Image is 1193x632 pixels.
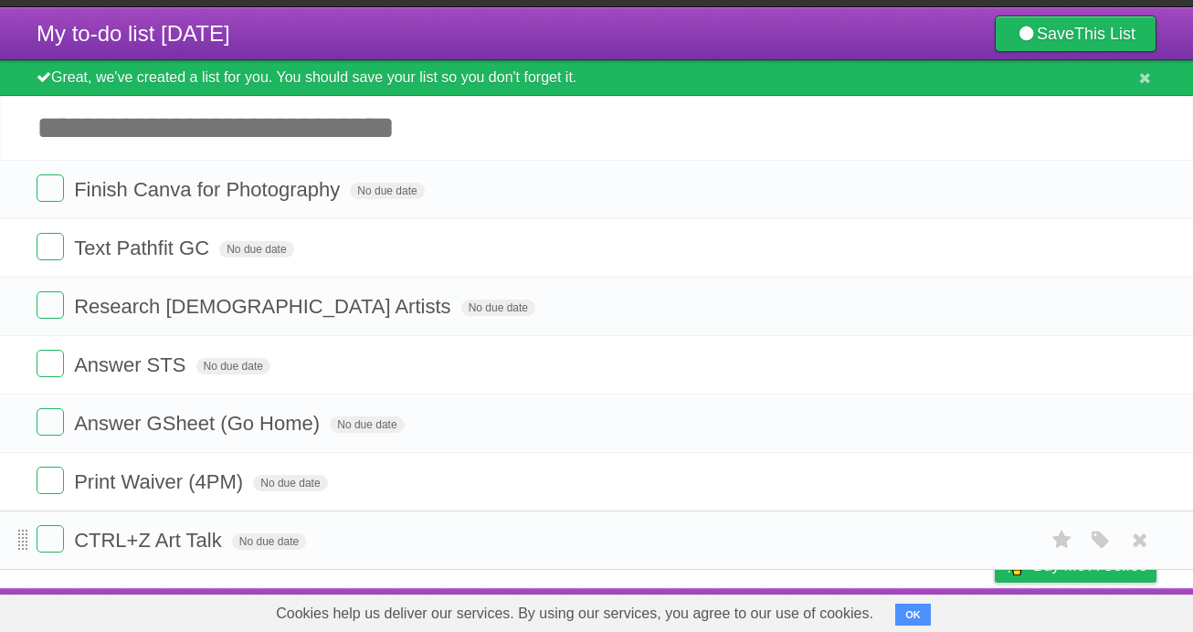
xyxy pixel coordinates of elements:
span: Print Waiver (4PM) [74,470,248,493]
span: Text Pathfit GC [74,237,214,259]
span: No due date [461,300,535,316]
a: Privacy [971,593,1019,627]
label: Done [37,467,64,494]
span: Answer GSheet (Go Home) [74,412,324,435]
span: CTRL+Z Art Talk [74,529,227,552]
b: This List [1074,25,1135,43]
span: My to-do list [DATE] [37,21,230,46]
span: No due date [219,241,293,258]
span: Research [DEMOGRAPHIC_DATA] Artists [74,295,455,318]
button: OK [895,604,931,626]
span: No due date [330,416,404,433]
label: Done [37,408,64,436]
span: Answer STS [74,353,190,376]
a: Suggest a feature [1041,593,1156,627]
label: Done [37,233,64,260]
span: Cookies help us deliver our services. By using our services, you agree to our use of cookies. [258,595,892,632]
a: About [752,593,790,627]
a: Developers [812,593,886,627]
span: No due date [350,183,424,199]
a: SaveThis List [995,16,1156,52]
span: No due date [253,475,327,491]
span: Buy me a coffee [1033,550,1147,582]
label: Done [37,174,64,202]
label: Star task [1045,525,1080,555]
span: No due date [196,358,270,374]
a: Terms [909,593,949,627]
label: Done [37,350,64,377]
label: Done [37,525,64,553]
label: Done [37,291,64,319]
span: No due date [232,533,306,550]
span: Finish Canva for Photography [74,178,344,201]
